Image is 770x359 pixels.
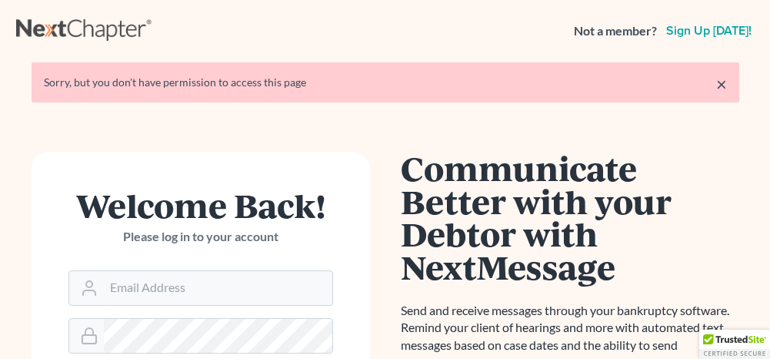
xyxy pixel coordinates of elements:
p: Please log in to your account [68,228,333,246]
div: Sorry, but you don't have permission to access this page [44,75,727,90]
strong: Not a member? [574,22,657,40]
h1: Welcome Back! [68,189,333,222]
h1: Communicate Better with your Debtor with NextMessage [401,152,739,284]
a: Sign up [DATE]! [663,25,755,37]
div: TrustedSite Certified [699,330,770,359]
input: Email Address [104,271,332,305]
a: × [716,75,727,93]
